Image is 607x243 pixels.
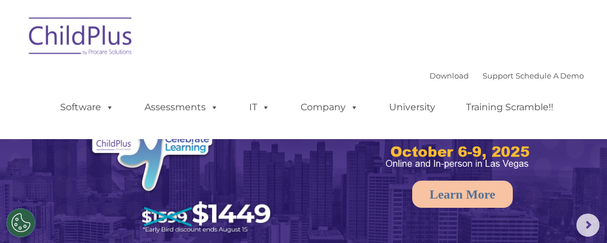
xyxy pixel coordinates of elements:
[516,71,584,80] a: Schedule A Demo
[454,96,565,119] a: Training Scramble!!
[483,71,513,80] a: Support
[377,96,447,119] a: University
[418,118,607,243] iframe: Chat Widget
[430,71,584,80] font: |
[6,208,35,237] button: Cookies Settings
[412,181,513,208] a: Learn More
[133,96,230,119] a: Assessments
[49,96,125,119] a: Software
[238,96,282,119] a: IT
[430,71,469,80] a: Download
[23,9,139,67] img: ChildPlus by Procare Solutions
[289,96,370,119] a: Company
